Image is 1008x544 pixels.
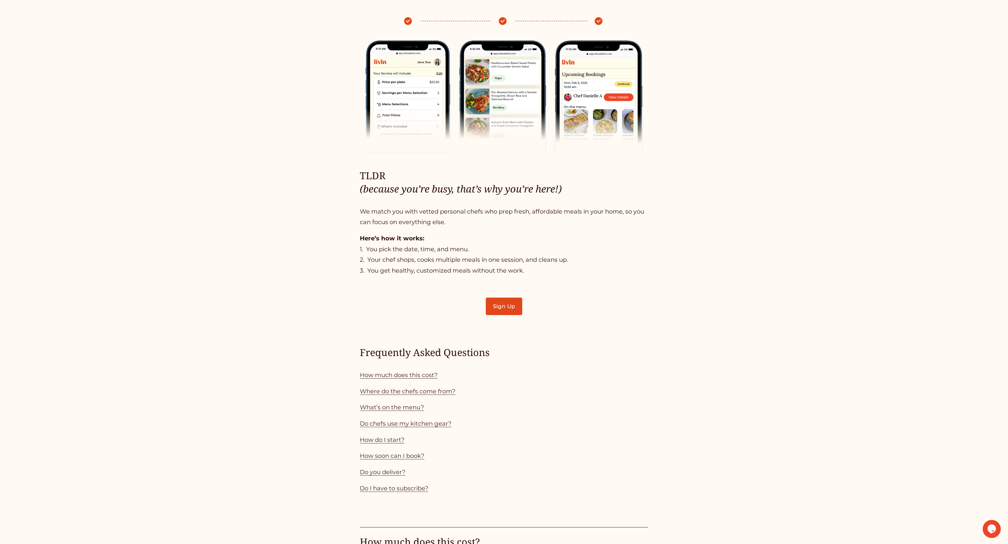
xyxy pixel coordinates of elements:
iframe: chat widget [983,520,1002,538]
a: Do you deliver? [360,468,405,476]
a: How soon can I book? [360,452,424,459]
em: (because you’re busy, that’s why you’re here!) [360,182,562,195]
a: How do I start? [360,436,404,443]
a: Sign Up [486,298,522,315]
p: We match you with vetted personal chefs who prep fresh, affordable meals in your home, so you can... [360,206,648,228]
a: How much does this cost? [360,371,438,379]
a: What’s on the menu? [360,404,424,411]
p: 1. You pick the date, time, and menu. 2. Your chef shops, cooks multiple meals in one session, an... [360,233,648,276]
a: Do I have to subscribe? [360,485,428,492]
strong: Here’s how it works: [360,235,424,242]
h4: Frequently Asked Questions [360,346,648,359]
h4: TLDR [360,169,648,195]
a: Where do the chefs come from? [360,388,455,395]
a: Do chefs use my kitchen gear? [360,420,451,427]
